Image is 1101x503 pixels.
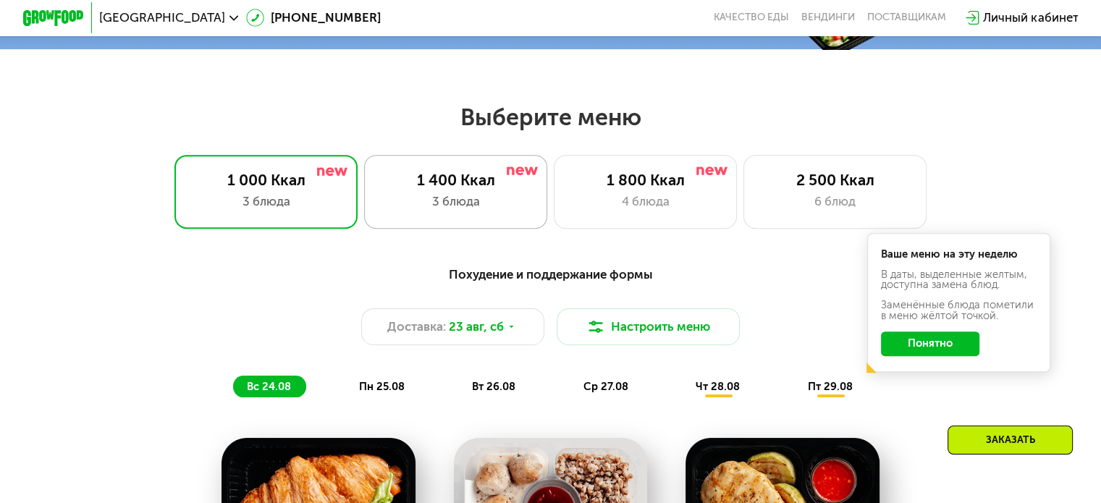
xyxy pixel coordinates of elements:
[881,300,1037,321] div: Заменённые блюда пометили в меню жёлтой точкой.
[983,9,1078,27] div: Личный кабинет
[948,426,1073,455] div: Заказать
[387,318,446,336] span: Доставка:
[472,380,515,393] span: вт 26.08
[881,269,1037,291] div: В даты, выделенные желтым, доступна замена блюд.
[359,380,405,393] span: пн 25.08
[98,265,1003,284] div: Похудение и поддержание формы
[867,12,946,24] div: поставщикам
[190,171,342,189] div: 1 000 Ккал
[570,193,721,211] div: 4 блюда
[583,380,628,393] span: ср 27.08
[380,193,531,211] div: 3 блюда
[190,193,342,211] div: 3 блюда
[759,193,911,211] div: 6 блюд
[247,380,291,393] span: вс 24.08
[246,9,381,27] a: [PHONE_NUMBER]
[881,331,979,356] button: Понятно
[714,12,789,24] a: Качество еды
[557,308,741,345] button: Настроить меню
[696,380,740,393] span: чт 28.08
[801,12,855,24] a: Вендинги
[99,12,225,24] span: [GEOGRAPHIC_DATA]
[808,380,853,393] span: пт 29.08
[49,103,1053,132] h2: Выберите меню
[759,171,911,189] div: 2 500 Ккал
[380,171,531,189] div: 1 400 Ккал
[881,249,1037,260] div: Ваше меню на эту неделю
[570,171,721,189] div: 1 800 Ккал
[449,318,504,336] span: 23 авг, сб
